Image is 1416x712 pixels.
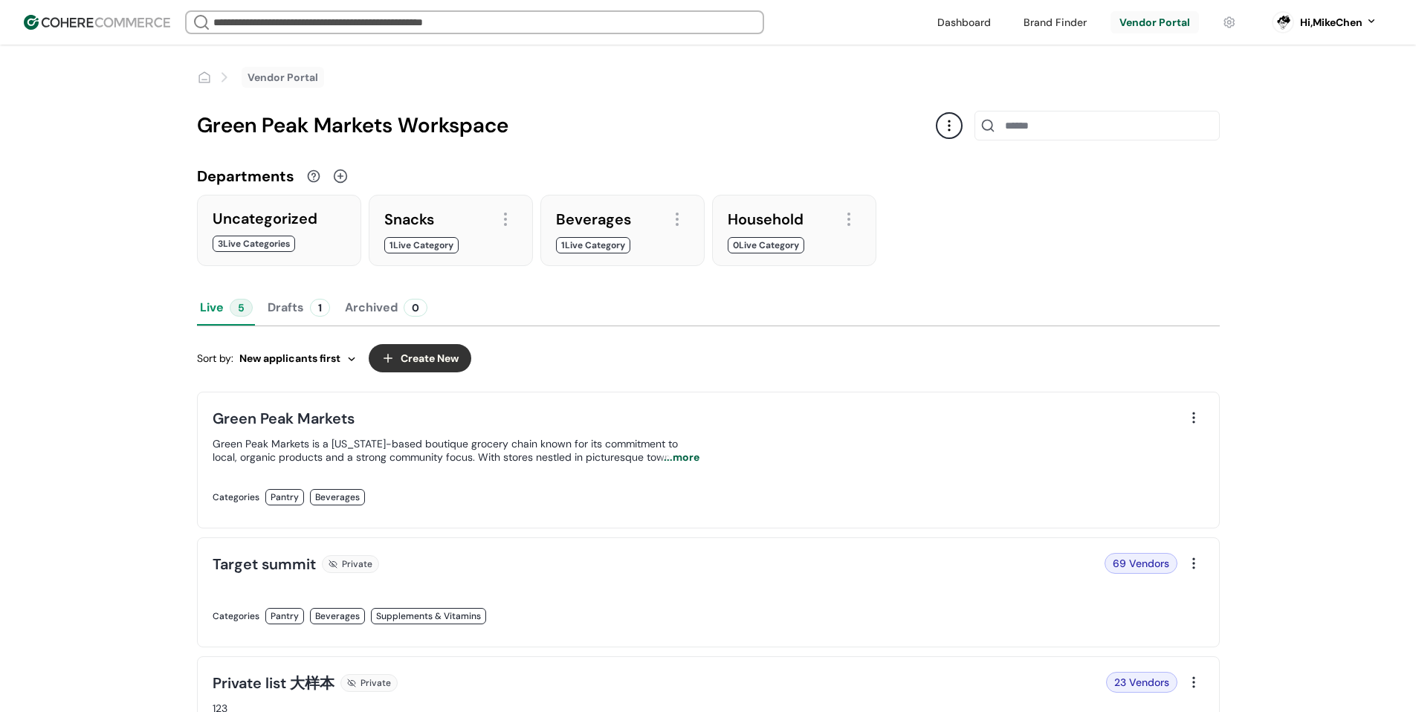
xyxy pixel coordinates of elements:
div: 23 Vendors [1106,672,1177,693]
div: Green Peak Markets Workspace [197,110,936,141]
div: 1 [310,299,330,317]
button: Hi,MikeChen [1300,15,1377,30]
button: Create New [369,344,471,372]
div: Sort by: [197,351,357,366]
div: 69 Vendors [1105,553,1177,574]
div: Hi, MikeChen [1300,15,1362,30]
div: ...more [658,450,699,465]
div: Departments [197,165,294,187]
div: Green Peak Markets is a [US_STATE]-based boutique grocery chain known for its commitment to local... [213,437,699,464]
div: 5 [230,299,253,317]
img: Cohere Logo [24,15,170,30]
svg: 0 percent [1272,11,1294,33]
a: Vendor Portal [248,70,318,85]
nav: breadcrumb [197,67,324,88]
button: Drafts [265,290,333,326]
span: New applicants first [239,351,340,366]
button: Live [197,290,256,326]
div: 0 [404,299,427,317]
button: Archived [342,290,430,326]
